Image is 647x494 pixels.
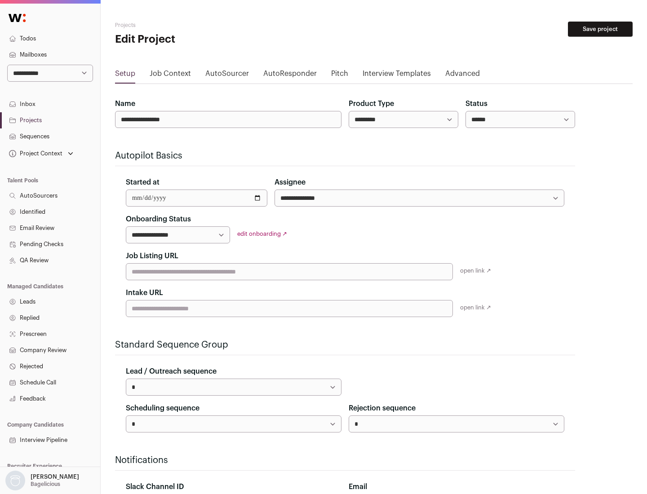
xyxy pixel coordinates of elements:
[205,68,249,83] a: AutoSourcer
[126,287,163,298] label: Intake URL
[115,454,575,467] h2: Notifications
[31,481,60,488] p: Bagelicious
[331,68,348,83] a: Pitch
[237,231,287,237] a: edit onboarding ↗
[465,98,487,109] label: Status
[7,150,62,157] div: Project Context
[126,177,160,188] label: Started at
[126,366,217,377] label: Lead / Outreach sequence
[4,471,81,490] button: Open dropdown
[150,68,191,83] a: Job Context
[568,22,633,37] button: Save project
[126,214,191,225] label: Onboarding Status
[115,150,575,162] h2: Autopilot Basics
[275,177,306,188] label: Assignee
[7,147,75,160] button: Open dropdown
[126,481,184,492] label: Slack Channel ID
[115,68,135,83] a: Setup
[349,481,564,492] div: Email
[349,403,416,414] label: Rejection sequence
[5,471,25,490] img: nopic.png
[263,68,317,83] a: AutoResponder
[349,98,394,109] label: Product Type
[126,251,178,261] label: Job Listing URL
[115,22,288,29] h2: Projects
[31,473,79,481] p: [PERSON_NAME]
[4,9,31,27] img: Wellfound
[115,32,288,47] h1: Edit Project
[115,339,575,351] h2: Standard Sequence Group
[115,98,135,109] label: Name
[126,403,199,414] label: Scheduling sequence
[445,68,480,83] a: Advanced
[363,68,431,83] a: Interview Templates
